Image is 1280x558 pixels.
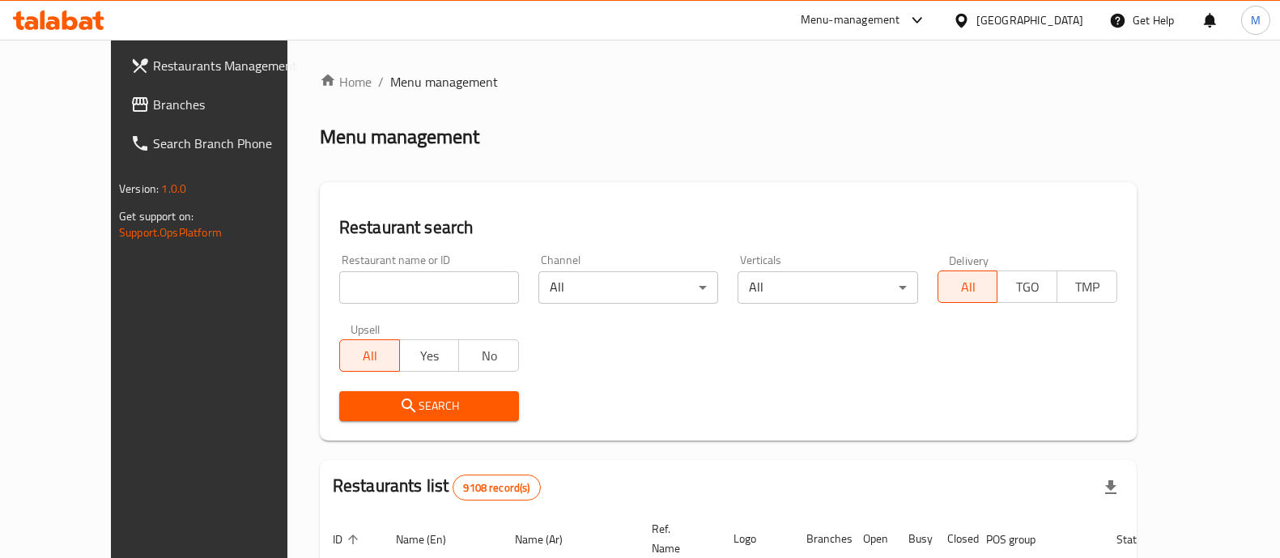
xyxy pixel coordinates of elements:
[801,11,900,30] div: Menu-management
[119,178,159,199] span: Version:
[1251,11,1261,29] span: M
[117,46,325,85] a: Restaurants Management
[997,270,1057,303] button: TGO
[339,391,519,421] button: Search
[117,85,325,124] a: Branches
[538,271,718,304] div: All
[119,206,193,227] span: Get support on:
[515,530,584,549] span: Name (Ar)
[153,95,312,114] span: Branches
[339,339,400,372] button: All
[986,530,1057,549] span: POS group
[396,530,467,549] span: Name (En)
[1064,275,1111,299] span: TMP
[738,271,917,304] div: All
[320,72,372,92] a: Home
[1116,530,1169,549] span: Status
[119,222,222,243] a: Support.OpsPlatform
[351,323,381,334] label: Upsell
[333,474,541,500] h2: Restaurants list
[320,124,479,150] h2: Menu management
[399,339,460,372] button: Yes
[339,215,1117,240] h2: Restaurant search
[949,254,989,266] label: Delivery
[339,271,519,304] input: Search for restaurant name or ID..
[153,134,312,153] span: Search Branch Phone
[161,178,186,199] span: 1.0.0
[466,344,512,368] span: No
[458,339,519,372] button: No
[378,72,384,92] li: /
[976,11,1083,29] div: [GEOGRAPHIC_DATA]
[1004,275,1051,299] span: TGO
[938,270,998,303] button: All
[945,275,992,299] span: All
[390,72,498,92] span: Menu management
[652,519,701,558] span: Ref. Name
[320,72,1137,92] nav: breadcrumb
[352,396,506,416] span: Search
[153,56,312,75] span: Restaurants Management
[333,530,364,549] span: ID
[453,475,540,500] div: Total records count
[347,344,393,368] span: All
[1091,468,1130,507] div: Export file
[453,480,539,496] span: 9108 record(s)
[1057,270,1117,303] button: TMP
[117,124,325,163] a: Search Branch Phone
[406,344,453,368] span: Yes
